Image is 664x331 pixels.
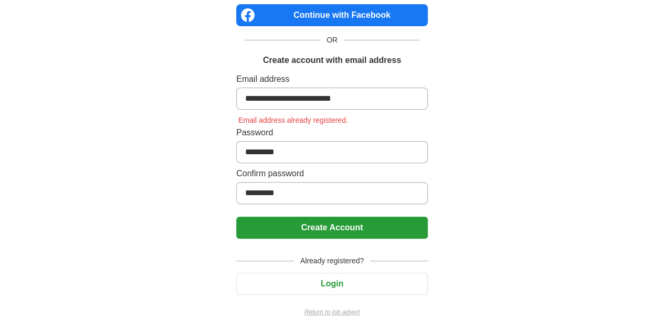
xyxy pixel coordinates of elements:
[236,307,428,317] a: Return to job advert
[236,167,428,180] label: Confirm password
[236,217,428,239] button: Create Account
[236,279,428,288] a: Login
[294,255,370,266] span: Already registered?
[236,126,428,139] label: Password
[320,35,344,46] span: OR
[236,116,350,124] span: Email address already registered.
[236,73,428,86] label: Email address
[263,54,401,67] h1: Create account with email address
[236,4,428,26] a: Continue with Facebook
[236,273,428,295] button: Login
